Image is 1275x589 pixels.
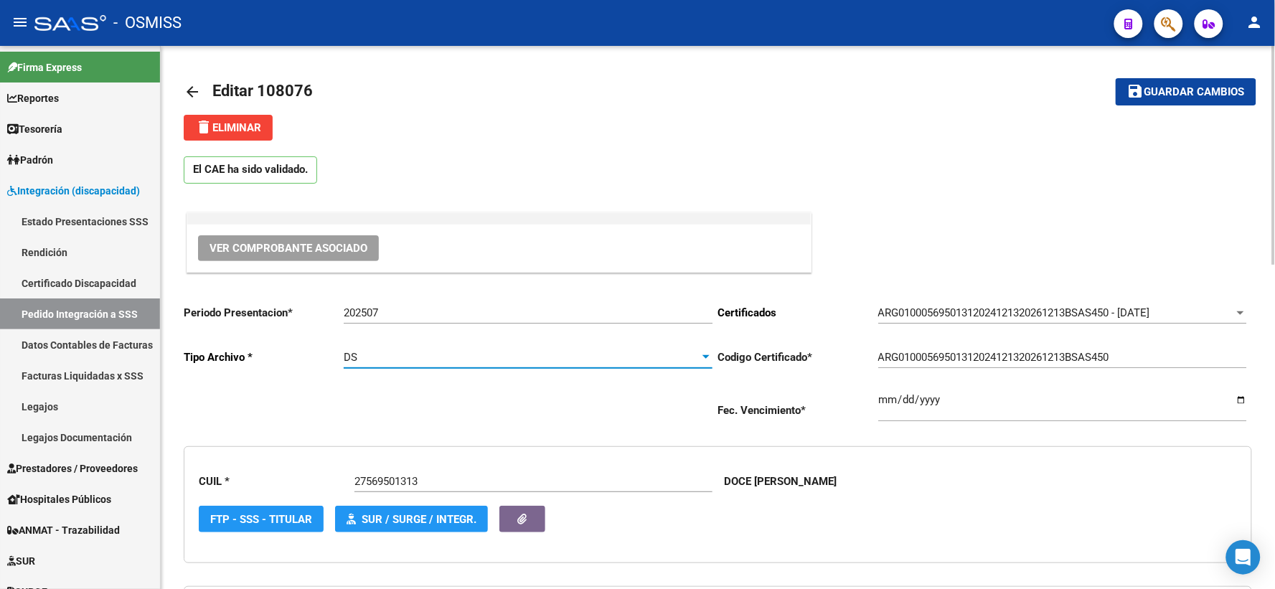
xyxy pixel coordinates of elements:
button: SUR / SURGE / INTEGR. [335,506,488,532]
span: Guardar cambios [1144,86,1245,99]
span: Prestadores / Proveedores [7,461,138,476]
span: Firma Express [7,60,82,75]
span: Hospitales Públicos [7,491,111,507]
button: Guardar cambios [1116,78,1256,105]
span: Ver Comprobante Asociado [210,242,367,255]
div: Open Intercom Messenger [1226,540,1261,575]
span: Reportes [7,90,59,106]
mat-icon: menu [11,14,29,31]
span: Editar 108076 [212,82,313,100]
span: ANMAT - Trazabilidad [7,522,120,538]
p: Codigo Certificado [718,349,878,365]
span: - OSMISS [113,7,182,39]
span: ARG01000569501312024121320261213BSAS450 - [DATE] [878,306,1150,319]
button: Eliminar [184,115,273,141]
mat-icon: person [1246,14,1264,31]
span: Padrón [7,152,53,168]
span: Eliminar [195,121,261,134]
p: CUIL * [199,473,354,489]
span: FTP - SSS - Titular [210,513,312,526]
button: Ver Comprobante Asociado [198,235,379,261]
mat-icon: arrow_back [184,83,201,100]
p: DOCE [PERSON_NAME] [724,473,837,489]
p: Certificados [718,305,878,321]
span: SUR / SURGE / INTEGR. [362,513,476,526]
span: Integración (discapacidad) [7,183,140,199]
span: DS [344,351,357,364]
p: El CAE ha sido validado. [184,156,317,184]
mat-icon: save [1127,83,1144,100]
span: SUR [7,553,35,569]
p: Fec. Vencimiento [718,402,878,418]
mat-icon: delete [195,118,212,136]
p: Periodo Presentacion [184,305,344,321]
p: Tipo Archivo * [184,349,344,365]
span: Tesorería [7,121,62,137]
button: FTP - SSS - Titular [199,506,324,532]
